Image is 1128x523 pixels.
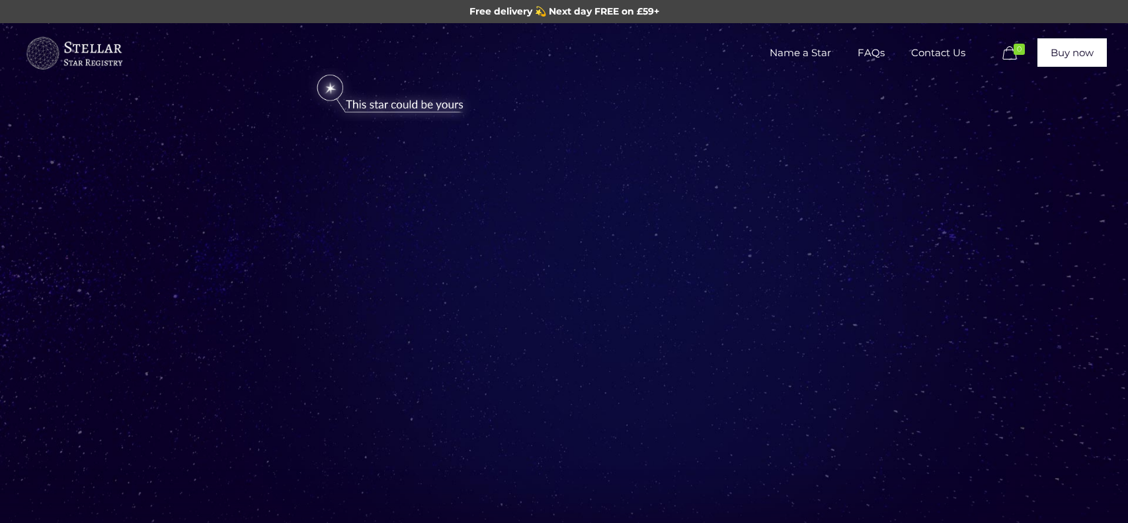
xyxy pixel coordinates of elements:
[898,33,979,73] span: Contact Us
[844,23,898,83] a: FAQs
[1037,38,1107,67] a: Buy now
[1014,44,1025,55] span: 0
[469,5,659,17] span: Free delivery 💫 Next day FREE on £59+
[756,33,844,73] span: Name a Star
[300,68,481,121] img: star-could-be-yours.png
[756,23,844,83] a: Name a Star
[999,46,1031,61] a: 0
[898,23,979,83] a: Contact Us
[24,23,124,83] a: Buy a Star
[24,34,124,73] img: buyastar-logo-transparent
[844,33,898,73] span: FAQs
